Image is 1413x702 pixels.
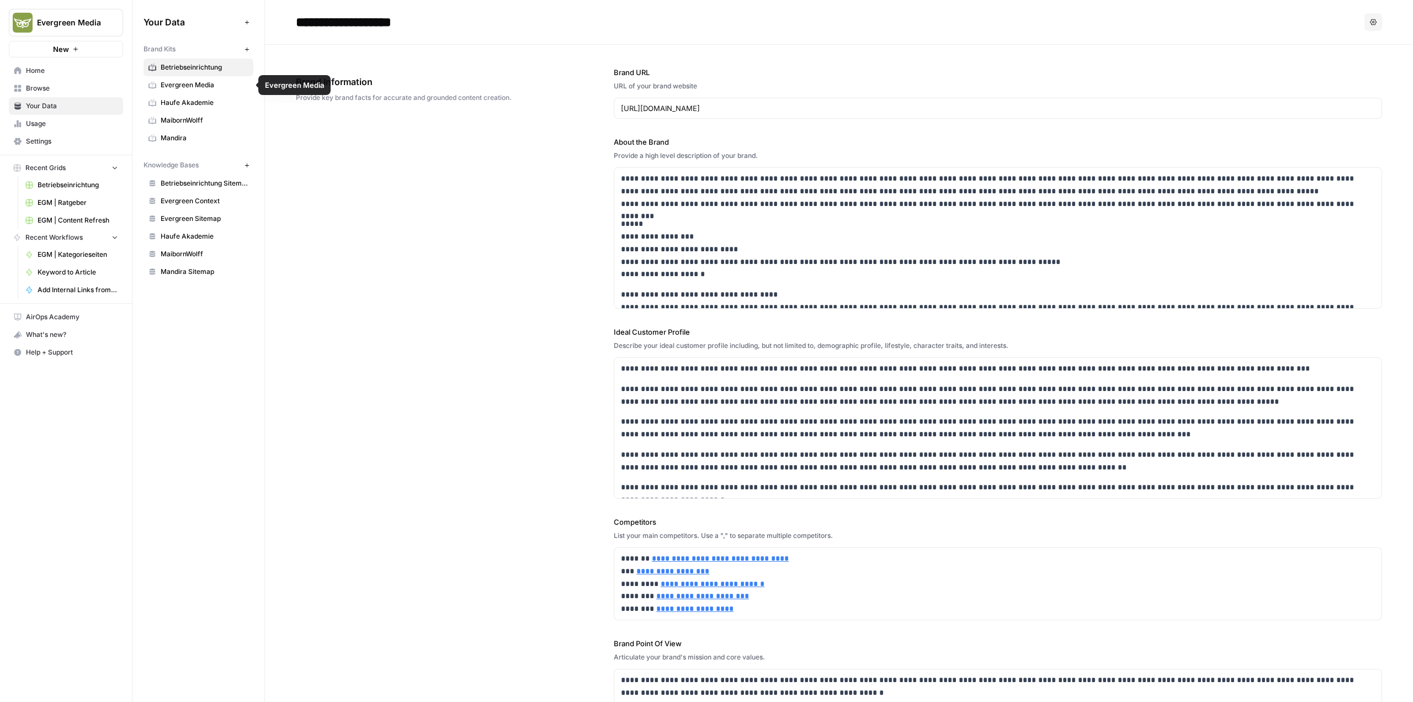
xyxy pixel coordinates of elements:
[144,129,253,147] a: Mandira
[38,250,118,260] span: EGM | Kategorieseiten
[296,75,552,88] span: Brand Information
[9,115,123,133] a: Usage
[26,347,118,357] span: Help + Support
[9,326,123,344] button: What's new?
[161,249,248,259] span: MaibornWolff
[38,215,118,225] span: EGM | Content Refresh
[9,80,123,97] a: Browse
[614,341,1382,351] div: Describe your ideal customer profile including, but not limited to, demographic profile, lifestyl...
[20,194,123,212] a: EGM | Ratgeber
[614,67,1382,78] label: Brand URL
[25,233,83,242] span: Recent Workflows
[13,13,33,33] img: Evergreen Media Logo
[38,285,118,295] span: Add Internal Links from Knowledge Base
[9,9,123,36] button: Workspace: Evergreen Media
[9,41,123,57] button: New
[614,652,1382,662] div: Articulate your brand's mission and core values.
[53,44,69,55] span: New
[9,62,123,80] a: Home
[20,212,123,229] a: EGM | Content Refresh
[38,267,118,277] span: Keyword to Article
[614,81,1382,91] div: URL of your brand website
[621,103,1375,114] input: www.sundaysoccer.com
[614,516,1382,527] label: Competitors
[20,246,123,263] a: EGM | Kategorieseiten
[9,133,123,150] a: Settings
[161,178,248,188] span: Betriebseinrichtung Sitemap
[20,263,123,281] a: Keyword to Article
[26,66,118,76] span: Home
[9,97,123,115] a: Your Data
[38,180,118,190] span: Betriebseinrichtung
[25,163,66,173] span: Recent Grids
[614,638,1382,649] label: Brand Point Of View
[9,308,123,326] a: AirOps Academy
[26,119,118,129] span: Usage
[144,44,176,54] span: Brand Kits
[144,210,253,228] a: Evergreen Sitemap
[144,192,253,210] a: Evergreen Context
[144,112,253,129] a: MaibornWolff
[144,94,253,112] a: Haufe Akademie
[161,196,248,206] span: Evergreen Context
[614,531,1382,541] div: List your main competitors. Use a "," to separate multiple competitors.
[9,229,123,246] button: Recent Workflows
[614,151,1382,161] div: Provide a high level description of your brand.
[161,62,248,72] span: Betriebseinrichtung
[37,17,104,28] span: Evergreen Media
[161,80,248,90] span: Evergreen Media
[9,344,123,361] button: Help + Support
[26,83,118,93] span: Browse
[20,176,123,194] a: Betriebseinrichtung
[161,115,248,125] span: MaibornWolff
[144,160,199,170] span: Knowledge Bases
[614,136,1382,147] label: About the Brand
[614,326,1382,337] label: Ideal Customer Profile
[9,160,123,176] button: Recent Grids
[26,312,118,322] span: AirOps Academy
[144,15,240,29] span: Your Data
[161,267,248,277] span: Mandira Sitemap
[161,214,248,224] span: Evergreen Sitemap
[26,136,118,146] span: Settings
[20,281,123,299] a: Add Internal Links from Knowledge Base
[144,263,253,281] a: Mandira Sitemap
[161,133,248,143] span: Mandira
[144,76,253,94] a: Evergreen Media
[161,231,248,241] span: Haufe Akademie
[265,80,324,91] div: Evergreen Media
[161,98,248,108] span: Haufe Akademie
[38,198,118,208] span: EGM | Ratgeber
[26,101,118,111] span: Your Data
[296,93,552,103] span: Provide key brand facts for accurate and grounded content creation.
[144,228,253,245] a: Haufe Akademie
[144,59,253,76] a: Betriebseinrichtung
[144,245,253,263] a: MaibornWolff
[144,175,253,192] a: Betriebseinrichtung Sitemap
